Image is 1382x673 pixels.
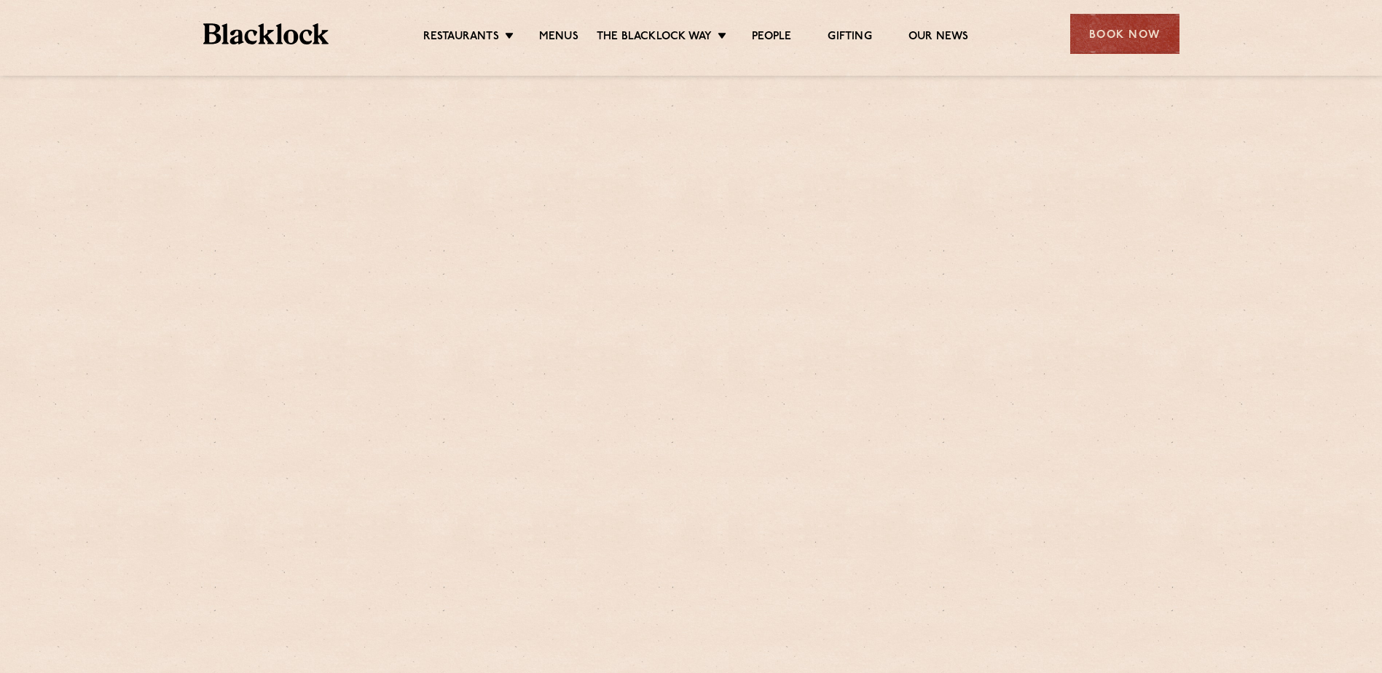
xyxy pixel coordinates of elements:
[828,30,871,46] a: Gifting
[908,30,969,46] a: Our News
[203,23,329,44] img: BL_Textured_Logo-footer-cropped.svg
[597,30,712,46] a: The Blacklock Way
[539,30,578,46] a: Menus
[752,30,791,46] a: People
[1070,14,1179,54] div: Book Now
[423,30,499,46] a: Restaurants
